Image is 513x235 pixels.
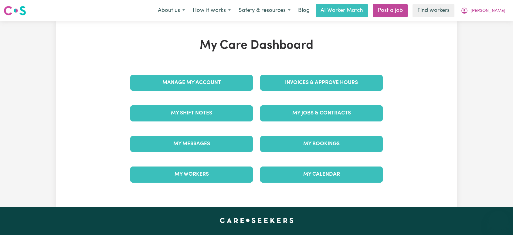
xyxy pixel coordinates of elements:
[220,218,294,223] a: Careseekers home page
[260,75,383,91] a: Invoices & Approve Hours
[260,136,383,152] a: My Bookings
[260,105,383,121] a: My Jobs & Contracts
[260,167,383,182] a: My Calendar
[127,38,386,53] h1: My Care Dashboard
[189,4,235,17] button: How it works
[154,4,189,17] button: About us
[489,211,508,230] iframe: Button to launch messaging window
[235,4,294,17] button: Safety & resources
[4,4,26,18] a: Careseekers logo
[130,167,253,182] a: My Workers
[294,4,313,17] a: Blog
[471,8,505,14] span: [PERSON_NAME]
[457,4,509,17] button: My Account
[413,4,454,17] a: Find workers
[4,5,26,16] img: Careseekers logo
[373,4,408,17] a: Post a job
[130,105,253,121] a: My Shift Notes
[130,75,253,91] a: Manage My Account
[130,136,253,152] a: My Messages
[316,4,368,17] a: AI Worker Match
